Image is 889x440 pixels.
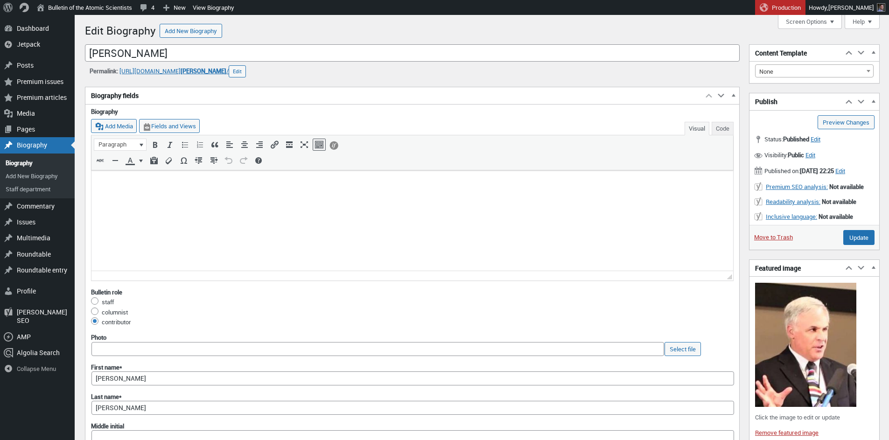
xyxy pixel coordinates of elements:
span: Edit [805,151,815,159]
div: Keyboard Shortcuts (⌃⌥H) [252,154,265,167]
a: Move to Trash [754,233,793,241]
label: staff [102,298,114,306]
label: columnist [102,308,128,316]
div: Strikethrough (⌃⌥D) [94,154,107,167]
span: Fields and Views [151,122,196,130]
span: Published [783,135,809,143]
span: [PERSON_NAME] [181,67,226,75]
label: Biography [91,107,734,116]
label: Last name* [91,392,734,401]
button: Help [845,15,880,29]
strong: Permalink: [90,67,118,75]
div: Bold (⌘B) [148,139,161,151]
span: Edit [835,167,845,175]
h2: Biography fields [85,87,703,104]
div: Italic (⌘I) [163,139,176,151]
div: Paste as text [147,154,161,167]
span: Published on: [754,166,835,175]
h2: Featured image [749,260,843,277]
iframe: Rich Text Area. Press Control-Option-H for help. [91,170,733,271]
div: Numbered list (⌃⌥O) [193,139,206,151]
a: Inclusive language: [766,212,817,221]
a: Premium SEO analysis: [766,182,828,191]
h2: Content Template [749,45,843,62]
div: Conditional output [328,139,341,151]
div: Align left (⌃⌥L) [223,139,236,151]
button: Select file [665,342,701,356]
div: Undo (⌘Z) [222,154,235,167]
div: Align center (⌃⌥C) [238,139,251,151]
div: Decrease indent [192,154,205,167]
button: Code [712,122,734,135]
div: Bulletin role [91,288,734,296]
div: Redo (⌘Y) [237,154,250,167]
strong: Not available [819,212,853,221]
div: Insert Read More tag (⌃⌥T) [283,139,296,151]
div: Visibility: [749,148,879,164]
button: Edit permalink [229,65,246,77]
label: First name* [91,363,734,371]
a: Remove featured image [755,428,819,437]
span: Edit [811,135,820,143]
button: Visual [685,122,709,135]
a: [URL][DOMAIN_NAME][PERSON_NAME]/ [119,67,229,75]
label: Middle initial [91,422,734,430]
div: Insert/edit link (⌘K) [268,139,281,151]
div: Blockquote (⌃⌥Q) [208,139,221,151]
a: Readability analysis: [766,197,820,206]
a: Add New Biography [160,24,222,38]
button: Add Media [91,119,137,133]
label: contributor [102,318,131,326]
div: Align right (⌃⌥R) [253,139,266,151]
span: None [756,65,873,78]
div: Clear formatting [162,154,175,167]
input: Update [843,230,875,245]
div: Status: [749,132,879,148]
div: ‎ [85,65,740,77]
div: Toolbar Toggle (⌃⌥Z) [313,139,326,151]
div: Text color [124,154,146,167]
span: Paragraph [97,140,137,149]
div: Horizontal line [109,154,122,167]
b: [DATE] 22:25 [800,167,834,175]
a: Preview Changes [818,115,875,129]
span: [PERSON_NAME] [828,3,874,12]
h1: Edit Biography [85,20,156,40]
div: Fullscreen [298,139,311,151]
span: Public [788,151,804,159]
span: None [755,64,874,77]
label: Photo [91,333,734,342]
strong: Not available [829,182,864,191]
div: Bulleted list (⌃⌥U) [178,139,191,151]
div: Special character [177,154,190,167]
div: Increase indent [207,154,220,167]
button: Screen Options [778,15,842,29]
h2: Publish [749,93,843,110]
strong: Not available [822,197,856,206]
p: Click the image to edit or update [755,413,874,422]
